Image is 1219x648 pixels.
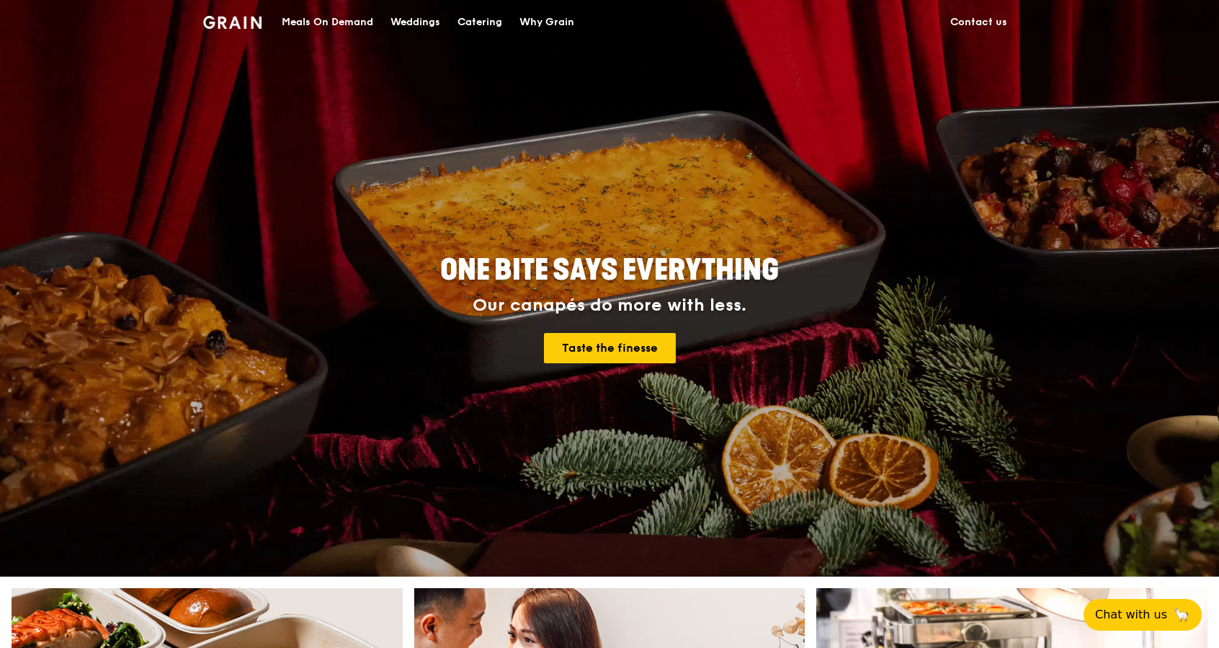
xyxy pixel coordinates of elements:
a: Taste the finesse [544,333,676,363]
div: Meals On Demand [282,1,373,44]
div: Weddings [390,1,440,44]
a: Weddings [382,1,449,44]
div: Our canapés do more with less. [350,296,869,316]
button: Chat with us🦙 [1084,599,1202,631]
div: Catering [457,1,502,44]
span: 🦙 [1173,606,1190,623]
a: Why Grain [511,1,583,44]
span: ONE BITE SAYS EVERYTHING [440,253,779,288]
img: Grain [203,16,262,29]
a: Contact us [942,1,1016,44]
div: Why Grain [519,1,574,44]
a: Catering [449,1,511,44]
span: Chat with us [1095,606,1167,623]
